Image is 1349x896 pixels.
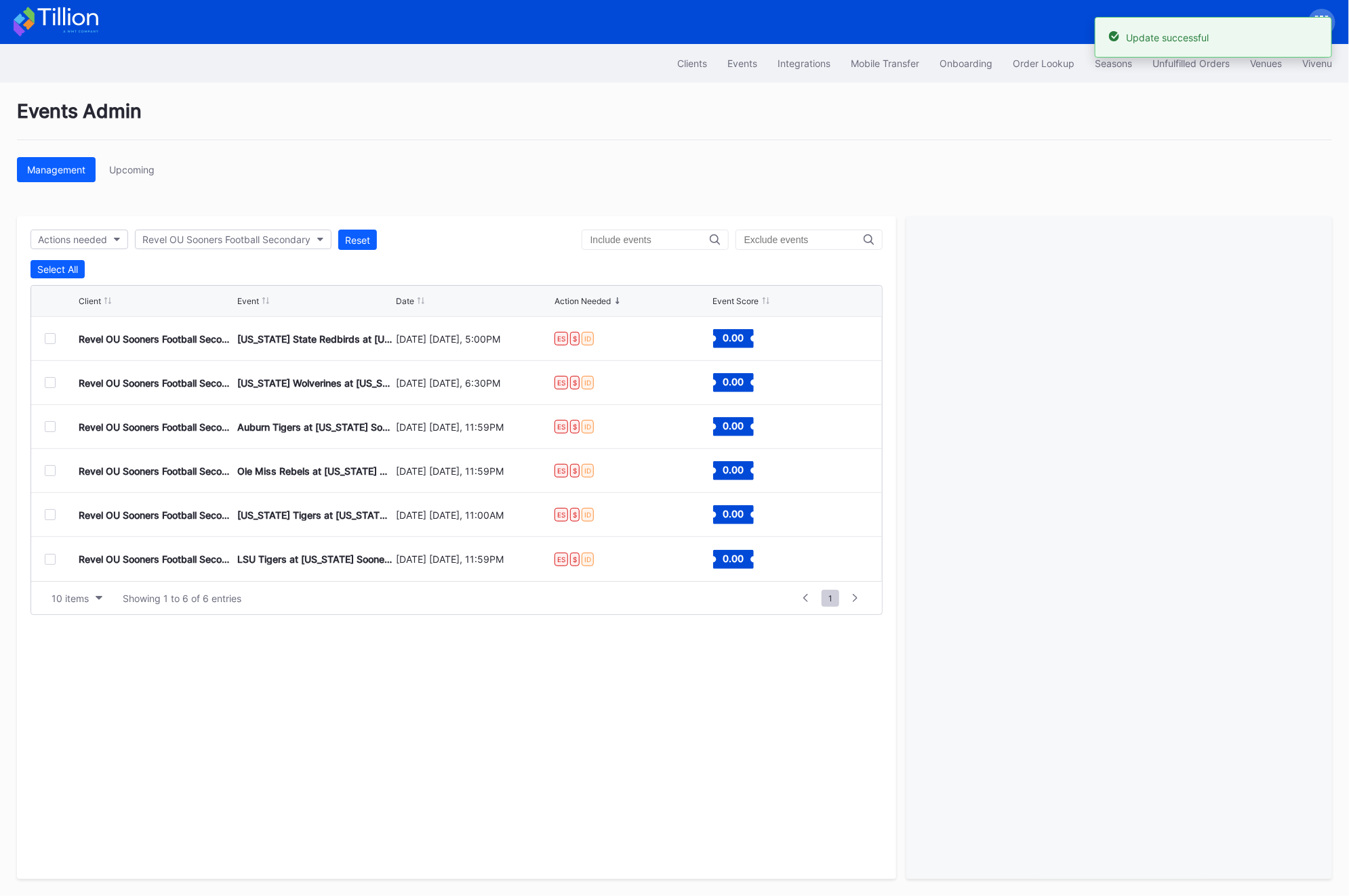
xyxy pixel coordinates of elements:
[1250,58,1282,69] div: Venues
[851,58,919,69] div: Mobile Transfer
[396,421,551,433] div: [DATE] [DATE], 11:59PM
[79,509,234,521] div: Revel OU Sooners Football Secondary
[727,58,757,69] div: Events
[237,465,392,477] div: Ole Miss Rebels at [US_STATE] Sooners Football
[582,464,594,477] div: ID
[396,296,414,306] div: Date
[582,376,594,389] div: ID
[52,593,89,604] div: 10 items
[778,58,830,69] div: Integrations
[822,590,839,607] span: 1
[570,553,580,566] div: $
[1126,32,1209,43] div: Update successful
[135,230,331,249] button: Revel OU Sooners Football Secondary
[723,376,744,387] text: 0.00
[79,296,101,306] div: Client
[570,332,580,345] div: $
[237,377,392,389] div: [US_STATE] Wolverines at [US_STATE] Sooners Football
[570,420,580,433] div: $
[1292,51,1342,76] button: Vivenu
[723,464,744,475] text: 0.00
[17,100,1332,140] div: Events Admin
[396,333,551,345] div: [DATE] [DATE], 5:00PM
[38,234,107,245] div: Actions needed
[582,420,594,433] div: ID
[929,51,1003,76] button: Onboarding
[667,51,717,76] button: Clients
[45,589,109,607] button: 10 items
[79,553,234,565] div: Revel OU Sooners Football Secondary
[142,234,310,245] div: Revel OU Sooners Football Secondary
[555,296,611,306] div: Action Needed
[717,51,767,76] button: Events
[1240,51,1292,76] button: Venues
[582,553,594,566] div: ID
[570,508,580,521] div: $
[555,553,568,566] div: ES
[723,508,744,519] text: 0.00
[744,234,864,245] input: Exclude events
[723,332,744,343] text: 0.00
[1180,9,1298,35] button: Falcons Secondary
[723,552,744,563] text: 0.00
[345,234,370,246] div: Reset
[396,377,551,389] div: [DATE] [DATE], 6:30PM
[1302,58,1332,69] div: Vivenu
[37,263,78,275] div: Select All
[79,377,234,389] div: Revel OU Sooners Football Secondary
[723,420,744,431] text: 0.00
[27,164,85,175] div: Management
[237,553,392,565] div: LSU Tigers at [US_STATE] Sooners Football
[79,333,234,345] div: Revel OU Sooners Football Secondary
[396,465,551,477] div: [DATE] [DATE], 11:59PM
[1095,58,1132,69] div: Seasons
[555,508,568,521] div: ES
[109,164,155,175] div: Upcoming
[338,230,377,250] button: Reset
[555,420,568,433] div: ES
[396,553,551,565] div: [DATE] [DATE], 11:59PM
[1152,58,1230,69] div: Unfulfilled Orders
[1190,16,1274,28] div: Falcons Secondary
[570,376,580,389] div: $
[555,332,568,345] div: ES
[79,465,234,477] div: Revel OU Sooners Football Secondary
[396,509,551,521] div: [DATE] [DATE], 11:00AM
[31,260,85,278] button: Select All
[17,157,96,182] button: Management
[31,230,128,249] button: Actions needed
[237,509,392,521] div: [US_STATE] Tigers at [US_STATE] Sooners Football
[767,51,841,76] button: Integrations
[237,421,392,433] div: Auburn Tigers at [US_STATE] Sooners Football
[582,332,594,345] div: ID
[582,508,594,521] div: ID
[555,464,568,477] div: ES
[590,234,710,245] input: Include events
[237,333,392,345] div: [US_STATE] State Redbirds at [US_STATE] Sooners Football
[1142,51,1240,76] button: Unfulfilled Orders
[713,296,759,306] div: Event Score
[79,421,234,433] div: Revel OU Sooners Football Secondary
[555,376,568,389] div: ES
[677,58,707,69] div: Clients
[1003,51,1085,76] button: Order Lookup
[940,58,992,69] div: Onboarding
[99,157,165,182] button: Upcoming
[1085,51,1142,76] button: Seasons
[123,593,241,604] div: Showing 1 to 6 of 6 entries
[570,464,580,477] div: $
[1013,58,1074,69] div: Order Lookup
[841,51,929,76] button: Mobile Transfer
